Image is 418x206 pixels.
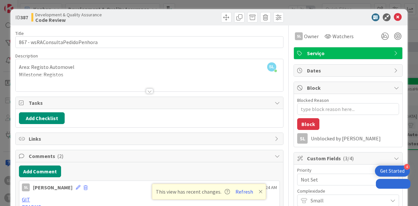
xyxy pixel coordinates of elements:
div: SL [22,183,30,191]
button: Refresh [233,187,255,196]
span: Tasks [29,99,271,107]
span: Custom Fields [307,154,391,162]
label: Title [15,30,24,36]
span: Small [311,196,384,205]
input: type card name here... [15,36,283,48]
span: Links [29,135,271,143]
button: Add Checklist [19,112,65,124]
b: Code Review [35,17,102,23]
div: 4 [404,164,410,170]
span: Block [307,84,391,92]
span: Owner [304,32,319,40]
button: Block [297,118,319,130]
span: Description [15,53,38,59]
div: Get Started [380,168,405,174]
b: 387 [20,14,28,21]
span: Not Set [301,175,384,184]
div: Complexidade [297,189,399,193]
div: [PERSON_NAME] [33,183,72,191]
div: Unblocked by [PERSON_NAME] [311,135,399,141]
span: Development & Quality Assurance [35,12,102,17]
span: SL [267,62,276,71]
span: Watchers [332,32,354,40]
span: Comments [29,152,271,160]
div: SL [295,32,303,40]
span: ( 2 ) [57,153,63,159]
p: Area: Registo Automovel [19,63,280,71]
span: This view has recent changes. [156,188,230,196]
a: GIT [22,196,30,203]
label: Blocked Reason [297,97,329,103]
span: Dates [307,67,391,74]
span: Serviço [307,49,391,57]
span: ( 3/4 ) [343,155,354,162]
button: Add Comment [19,166,61,177]
span: ID [15,13,28,21]
p: Milestone: Registos [19,71,280,78]
div: Priority [297,168,399,172]
div: SL [297,133,308,144]
div: Open Get Started checklist, remaining modules: 4 [375,166,410,177]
